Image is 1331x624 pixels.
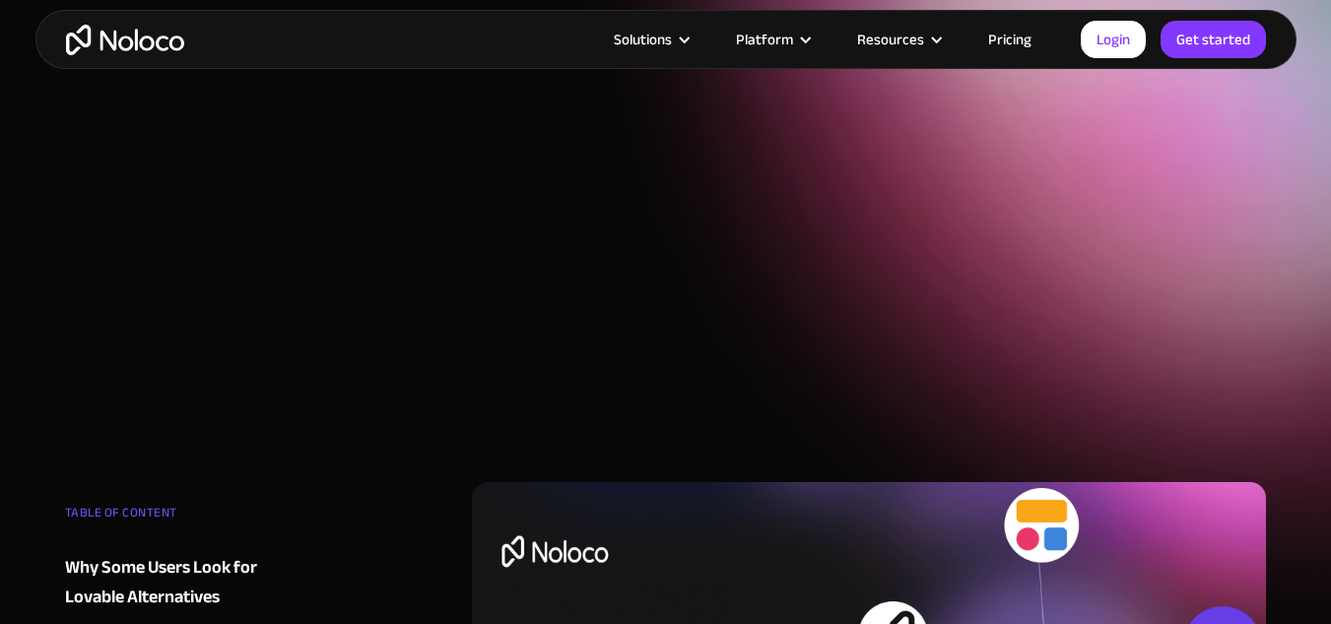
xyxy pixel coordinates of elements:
[65,498,303,537] div: TABLE OF CONTENT
[736,27,793,52] div: Platform
[589,27,711,52] div: Solutions
[832,27,964,52] div: Resources
[65,553,303,612] a: Why Some Users Look for Lovable Alternatives
[964,27,1056,52] a: Pricing
[66,25,184,55] a: home
[857,27,924,52] div: Resources
[1081,21,1146,58] a: Login
[614,27,672,52] div: Solutions
[1161,21,1266,58] a: Get started
[711,27,832,52] div: Platform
